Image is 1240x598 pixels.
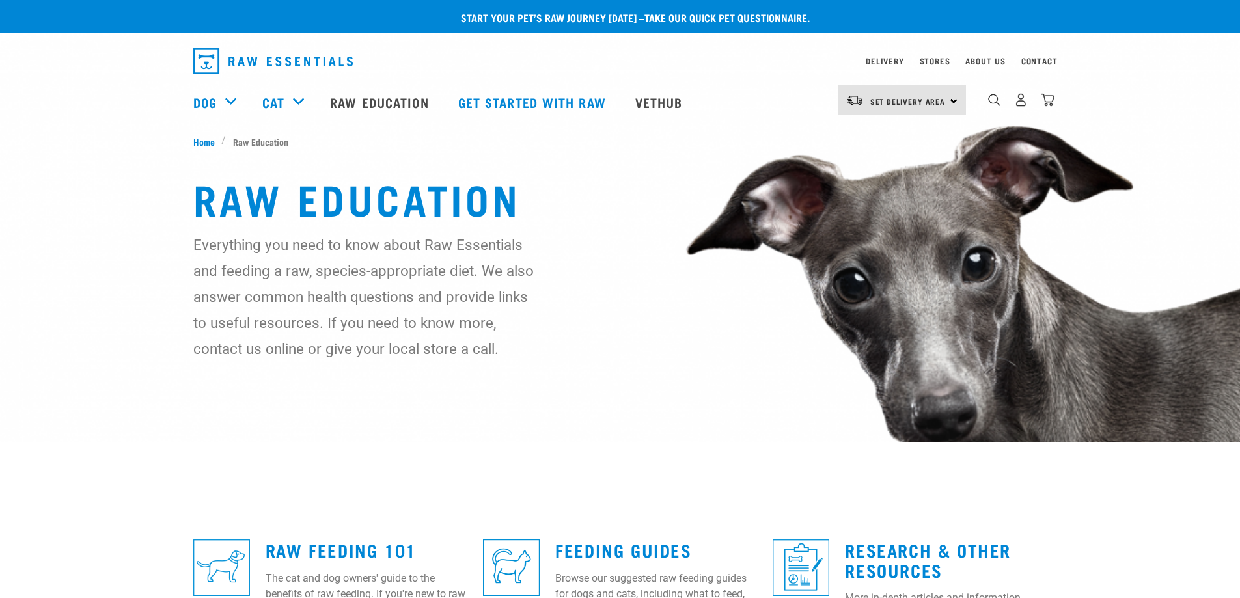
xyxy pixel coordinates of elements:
[193,135,1047,148] nav: breadcrumbs
[483,539,540,596] img: re-icons-cat2-sq-blue.png
[866,59,903,63] a: Delivery
[317,76,445,128] a: Raw Education
[965,59,1005,63] a: About Us
[988,94,1000,106] img: home-icon-1@2x.png
[262,92,284,112] a: Cat
[193,539,250,596] img: re-icons-dog3-sq-blue.png
[193,135,215,148] span: Home
[193,232,535,362] p: Everything you need to know about Raw Essentials and feeding a raw, species-appropriate diet. We ...
[193,48,353,74] img: Raw Essentials Logo
[1014,93,1028,107] img: user.png
[846,94,864,106] img: van-moving.png
[193,135,222,148] a: Home
[845,545,1011,575] a: Research & Other Resources
[1021,59,1058,63] a: Contact
[1041,93,1054,107] img: home-icon@2x.png
[644,14,810,20] a: take our quick pet questionnaire.
[445,76,622,128] a: Get started with Raw
[183,43,1058,79] nav: dropdown navigation
[193,92,217,112] a: Dog
[920,59,950,63] a: Stores
[266,545,417,554] a: Raw Feeding 101
[773,539,829,596] img: re-icons-healthcheck1-sq-blue.png
[622,76,699,128] a: Vethub
[555,545,691,554] a: Feeding Guides
[870,99,946,103] span: Set Delivery Area
[193,174,1047,221] h1: Raw Education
